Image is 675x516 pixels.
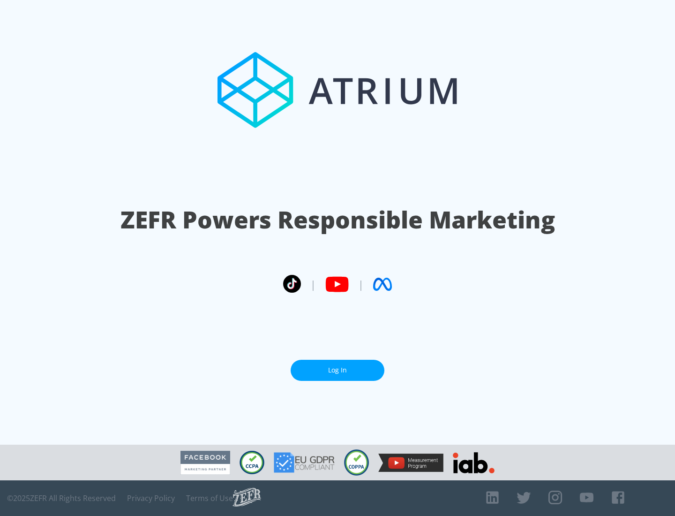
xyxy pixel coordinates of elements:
span: © 2025 ZEFR All Rights Reserved [7,493,116,503]
img: COPPA Compliant [344,449,369,476]
h1: ZEFR Powers Responsible Marketing [120,204,555,236]
img: GDPR Compliant [274,452,335,473]
a: Privacy Policy [127,493,175,503]
img: IAB [453,452,495,473]
img: Facebook Marketing Partner [180,451,230,475]
span: | [310,277,316,291]
span: | [358,277,364,291]
img: CCPA Compliant [240,451,264,474]
a: Log In [291,360,384,381]
img: YouTube Measurement Program [378,454,443,472]
a: Terms of Use [186,493,233,503]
